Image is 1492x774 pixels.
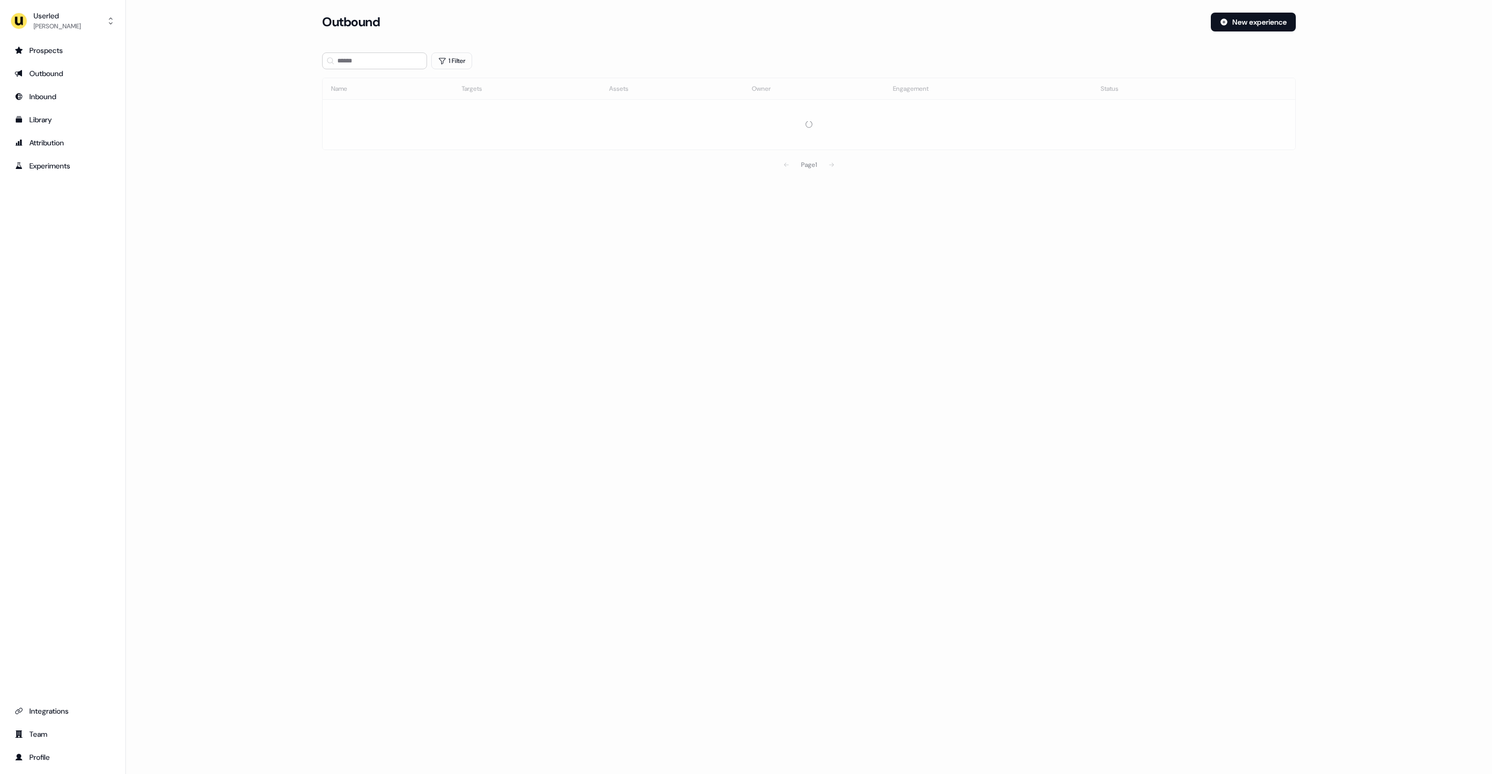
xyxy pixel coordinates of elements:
[8,65,117,82] a: Go to outbound experience
[15,729,111,739] div: Team
[15,114,111,125] div: Library
[8,42,117,59] a: Go to prospects
[8,726,117,743] a: Go to team
[15,137,111,148] div: Attribution
[8,134,117,151] a: Go to attribution
[322,14,380,30] h3: Outbound
[8,157,117,174] a: Go to experiments
[15,91,111,102] div: Inbound
[8,8,117,34] button: Userled[PERSON_NAME]
[8,111,117,128] a: Go to templates
[431,52,472,69] button: 1 Filter
[15,752,111,762] div: Profile
[8,703,117,719] a: Go to integrations
[15,68,111,79] div: Outbound
[8,749,117,766] a: Go to profile
[1211,13,1296,31] button: New experience
[34,10,81,21] div: Userled
[34,21,81,31] div: [PERSON_NAME]
[8,88,117,105] a: Go to Inbound
[15,45,111,56] div: Prospects
[15,706,111,716] div: Integrations
[15,161,111,171] div: Experiments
